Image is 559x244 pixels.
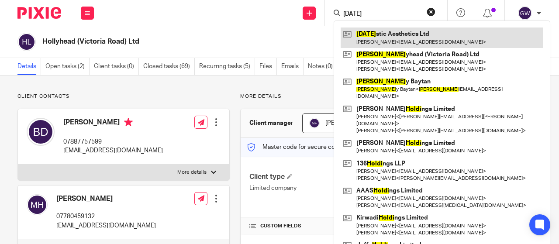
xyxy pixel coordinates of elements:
img: svg%3E [27,194,48,215]
a: Notes (0) [308,58,338,75]
img: svg%3E [518,6,532,20]
h3: Client manager [249,119,293,127]
button: Clear [427,7,435,16]
a: Recurring tasks (5) [199,58,255,75]
h4: CUSTOM FIELDS [249,223,391,230]
h4: [PERSON_NAME] [63,118,163,129]
img: svg%3E [309,118,320,128]
img: Pixie [17,7,61,19]
a: Closed tasks (69) [143,58,195,75]
span: [PERSON_NAME] [325,120,373,126]
p: More details [240,93,542,100]
p: Limited company [249,184,391,192]
a: Files [259,58,277,75]
p: [EMAIL_ADDRESS][DOMAIN_NAME] [56,221,156,230]
a: Emails [281,58,304,75]
h2: Hollyhead (Victoria Road) Ltd [42,37,347,46]
p: 07780459132 [56,212,156,221]
a: Open tasks (2) [45,58,90,75]
input: Search [342,10,421,18]
p: [EMAIL_ADDRESS][DOMAIN_NAME] [63,146,163,155]
p: 07887757599 [63,137,163,146]
p: Master code for secure communications and files [247,143,398,151]
p: Client contacts [17,93,230,100]
img: svg%3E [17,33,36,51]
img: svg%3E [27,118,55,146]
a: Client tasks (0) [94,58,139,75]
h4: [PERSON_NAME] [56,194,156,203]
a: Details [17,58,41,75]
p: More details [177,169,207,176]
i: Primary [124,118,133,127]
h4: Client type [249,172,391,182]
